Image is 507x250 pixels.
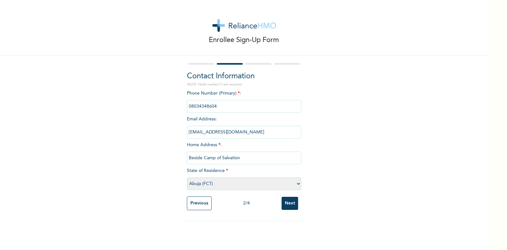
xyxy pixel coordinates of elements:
img: logo [212,19,276,32]
span: State of Residence [187,168,301,186]
input: Enter home address [187,152,301,164]
p: Enrollee Sign-Up Form [209,35,279,46]
span: Home Address : [187,143,301,160]
input: Enter email Address [187,126,301,139]
span: Email Address : [187,117,301,134]
input: Previous [187,196,212,210]
div: 2 / 4 [212,200,282,207]
input: Enter Primary Phone Number [187,100,301,113]
input: Next [282,197,298,210]
span: Phone Number (Primary) : [187,91,301,109]
p: NOTE: Fields marked (*) are required [187,82,301,87]
h2: Contact Information [187,71,301,82]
